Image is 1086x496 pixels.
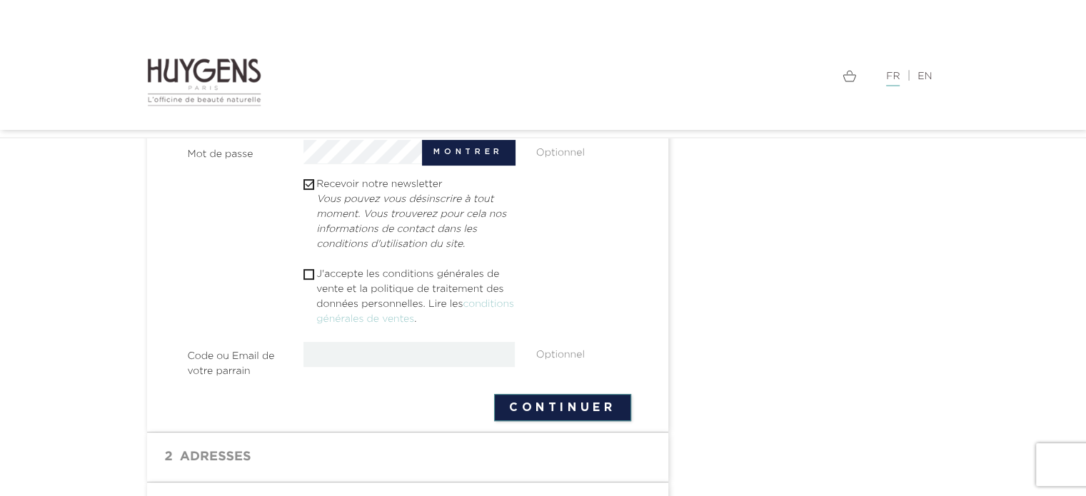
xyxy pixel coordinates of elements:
[316,177,515,252] label: Recevoir notre newsletter
[316,194,506,249] em: Vous pouvez vous désinscrire à tout moment. Vous trouverez pour cela nos informations de contact ...
[526,342,642,363] div: Optionnel
[177,140,293,162] label: Mot de passe
[158,443,658,472] h1: Adresses
[316,299,514,324] a: conditions générales de ventes
[422,140,514,165] button: Montrer
[526,140,642,161] div: Optionnel
[554,68,940,85] div: |
[316,267,515,327] p: J'accepte les conditions générales de vente et la politique de traitement des données personnelle...
[177,342,293,379] label: Code ou Email de votre parrain
[147,57,262,107] img: Huygens logo
[303,178,316,191] i: 
[158,443,180,472] span: 2
[494,394,631,421] button: Continuer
